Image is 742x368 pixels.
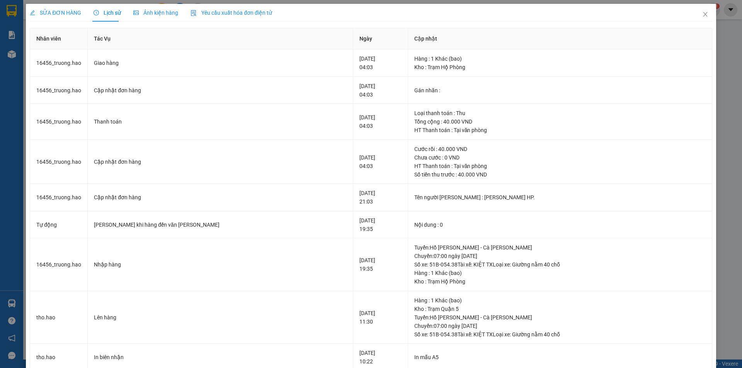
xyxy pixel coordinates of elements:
div: Hàng : 1 Khác (bao) [414,296,706,305]
div: Tuyến : Hồ [PERSON_NAME] - Cà [PERSON_NAME] Chuyến: 07:00 ngày [DATE] Số xe: 51B-054.38 Tài xế: K... [414,243,706,269]
span: Lịch sử [94,10,121,16]
span: edit [30,10,35,15]
td: 16456_truong.hao [30,49,88,77]
div: Kho : Trạm Hộ Phòng [414,63,706,71]
div: [DATE] 19:35 [359,216,402,233]
span: SỬA ĐƠN HÀNG [30,10,81,16]
div: Nhập hàng [94,260,346,269]
td: 16456_truong.hao [30,104,88,140]
div: Số tiền thu trước : 40.000 VND [414,170,706,179]
img: icon [191,10,197,16]
div: [DATE] 04:03 [359,82,402,99]
div: [DATE] 10:22 [359,349,402,366]
th: Cập nhật [408,28,712,49]
div: [PERSON_NAME] khi hàng đến văn [PERSON_NAME] [94,220,346,229]
div: [DATE] 21:03 [359,189,402,206]
div: Thanh toán [94,117,346,126]
div: Gán nhãn : [414,86,706,95]
div: [DATE] 19:35 [359,256,402,273]
div: Cập nhật đơn hàng [94,86,346,95]
div: [DATE] 04:03 [359,153,402,170]
th: Tác Vụ [88,28,353,49]
div: Kho : Trạm Quận 5 [414,305,706,313]
div: Giao hàng [94,59,346,67]
div: In biên nhận [94,353,346,361]
td: 16456_truong.hao [30,140,88,184]
div: [DATE] 11:30 [359,309,402,326]
th: Ngày [353,28,408,49]
td: 16456_truong.hao [30,77,88,104]
span: picture [133,10,139,15]
button: Close [694,4,716,25]
span: Yêu cầu xuất hóa đơn điện tử [191,10,272,16]
div: HT Thanh toán : Tại văn phòng [414,126,706,134]
th: Nhân viên [30,28,88,49]
span: clock-circle [94,10,99,15]
div: Lên hàng [94,313,346,322]
div: Nội dung : 0 [414,220,706,229]
div: Cập nhật đơn hàng [94,158,346,166]
td: tho.hao [30,291,88,344]
div: HT Thanh toán : Tại văn phòng [414,162,706,170]
div: In mẫu A5 [414,353,706,361]
div: Cập nhật đơn hàng [94,193,346,202]
div: Tuyến : Hồ [PERSON_NAME] - Cà [PERSON_NAME] Chuyến: 07:00 ngày [DATE] Số xe: 51B-054.38 Tài xế: K... [414,313,706,339]
div: Hàng : 1 Khác (bao) [414,54,706,63]
div: Chưa cước : 0 VND [414,153,706,162]
div: Cước rồi : 40.000 VND [414,145,706,153]
div: Tổng cộng : 40.000 VND [414,117,706,126]
div: [DATE] 04:03 [359,113,402,130]
div: [DATE] 04:03 [359,54,402,71]
span: close [702,11,708,17]
div: Kho : Trạm Hộ Phòng [414,277,706,286]
div: Tên người [PERSON_NAME] : [PERSON_NAME] HP. [414,193,706,202]
td: Tự động [30,211,88,239]
td: 16456_truong.hao [30,238,88,291]
div: Hàng : 1 Khác (bao) [414,269,706,277]
td: 16456_truong.hao [30,184,88,211]
span: Ảnh kiện hàng [133,10,178,16]
div: Loại thanh toán : Thu [414,109,706,117]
